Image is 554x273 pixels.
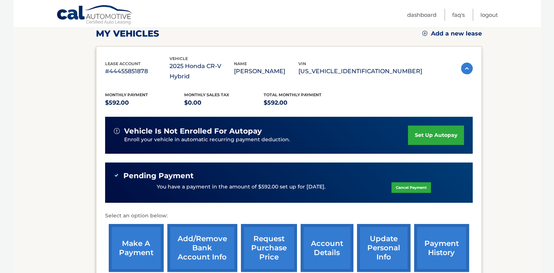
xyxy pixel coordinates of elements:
p: Enroll your vehicle in automatic recurring payment deduction. [124,136,408,144]
span: Monthly sales Tax [184,92,229,97]
h2: my vehicles [96,28,159,39]
a: set up autopay [408,126,464,145]
a: payment history [414,224,469,272]
p: $0.00 [184,98,264,108]
a: request purchase price [241,224,297,272]
a: Dashboard [407,9,436,21]
p: $592.00 [264,98,343,108]
img: add.svg [422,31,427,36]
span: Total Monthly Payment [264,92,321,97]
p: 2025 Honda CR-V Hybrid [170,61,234,82]
a: account details [301,224,353,272]
p: Select an option below: [105,212,473,220]
p: #44455851878 [105,66,170,76]
span: Monthly Payment [105,92,148,97]
span: Pending Payment [123,171,194,180]
a: Cancel Payment [391,182,431,193]
span: vehicle is not enrolled for autopay [124,127,262,136]
img: accordion-active.svg [461,63,473,74]
a: Add/Remove bank account info [167,224,237,272]
p: $592.00 [105,98,185,108]
p: You have a payment in the amount of $592.00 set up for [DATE]. [157,183,326,191]
a: update personal info [357,224,410,272]
span: name [234,61,247,66]
a: Logout [480,9,498,21]
img: check-green.svg [114,173,119,178]
p: [PERSON_NAME] [234,66,298,76]
span: lease account [105,61,141,66]
span: vin [298,61,306,66]
img: alert-white.svg [114,128,120,134]
p: [US_VEHICLE_IDENTIFICATION_NUMBER] [298,66,422,76]
a: FAQ's [452,9,465,21]
a: Add a new lease [422,30,482,37]
a: Cal Automotive [56,5,133,26]
span: vehicle [170,56,188,61]
a: make a payment [109,224,164,272]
